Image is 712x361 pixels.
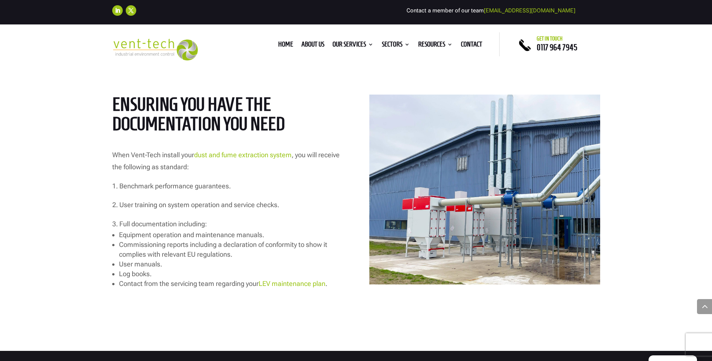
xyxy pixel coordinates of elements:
p: 3. Full documentation including: [112,218,343,230]
a: Follow on LinkedIn [112,5,123,16]
a: About us [301,42,324,50]
li: User manuals. [119,259,343,269]
span: Get in touch [537,36,563,42]
a: Sectors [382,42,410,50]
a: Resources [418,42,453,50]
a: Follow on X [126,5,136,16]
p: 1. Benchmark performance guarantees. [112,180,343,199]
li: Log books. [119,269,343,279]
a: LEV maintenance plan [259,280,325,287]
a: [EMAIL_ADDRESS][DOMAIN_NAME] [484,7,575,14]
a: Contact [461,42,482,50]
li: Equipment operation and maintenance manuals. [119,230,343,240]
a: dust and fume extraction system [194,151,292,159]
li: Commissioning reports including a declaration of conformity to show it complies with relevant EU ... [119,240,343,259]
h2: Ensuring you have the documentation you need [112,95,343,138]
a: Our Services [333,42,373,50]
li: Contact from the servicing team regarding your . [119,279,343,289]
span: Contact a member of our team [406,7,575,14]
p: When Vent-Tech install your , you will receive the following as standard: [112,149,343,180]
a: 0117 964 7945 [537,43,577,52]
p: 2. User training on system operation and service checks. [112,199,343,218]
a: Home [278,42,293,50]
img: 2023-09-27T08_35_16.549ZVENT-TECH---Clear-background [112,39,198,61]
